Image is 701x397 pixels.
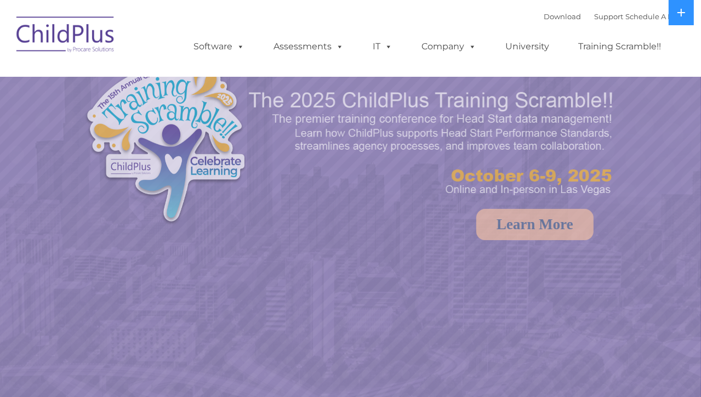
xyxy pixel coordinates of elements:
[362,36,404,58] a: IT
[183,36,256,58] a: Software
[568,36,672,58] a: Training Scramble!!
[595,12,624,21] a: Support
[476,209,594,240] a: Learn More
[544,12,582,21] a: Download
[626,12,691,21] a: Schedule A Demo
[544,12,691,21] font: |
[263,36,355,58] a: Assessments
[11,9,121,64] img: ChildPlus by Procare Solutions
[495,36,561,58] a: University
[411,36,488,58] a: Company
